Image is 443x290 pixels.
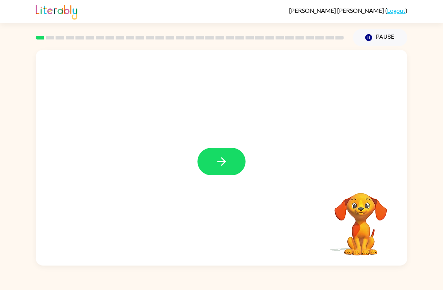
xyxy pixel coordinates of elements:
span: [PERSON_NAME] [PERSON_NAME] [289,7,385,14]
img: Literably [36,3,77,20]
a: Logout [387,7,405,14]
button: Pause [353,29,407,46]
video: Your browser must support playing .mp4 files to use Literably. Please try using another browser. [323,181,398,257]
div: ( ) [289,7,407,14]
